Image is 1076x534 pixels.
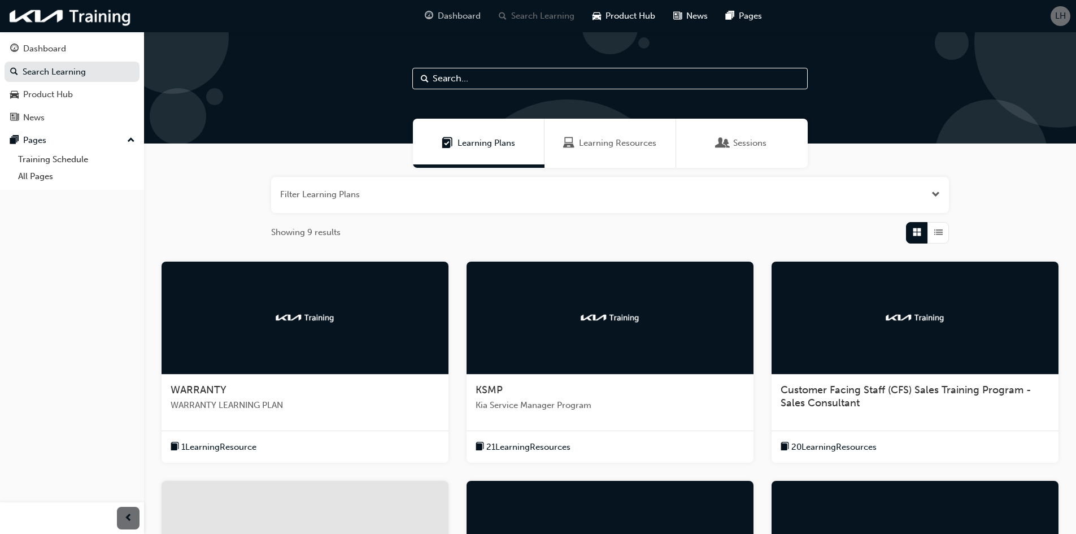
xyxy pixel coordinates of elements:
a: Training Schedule [14,151,140,168]
span: car-icon [10,90,19,100]
a: All Pages [14,168,140,185]
a: Learning PlansLearning Plans [413,119,544,168]
span: prev-icon [124,511,133,526]
a: news-iconNews [664,5,717,28]
a: kia-trainingKSMPKia Service Manager Programbook-icon21LearningResources [467,262,753,463]
span: WARRANTY LEARNING PLAN [171,399,439,412]
span: Showing 9 results [271,226,341,239]
div: Dashboard [23,42,66,55]
span: Search [421,72,429,85]
span: LH [1055,10,1066,23]
span: Sessions [717,137,729,150]
a: Product Hub [5,84,140,105]
button: book-icon20LearningResources [781,440,877,454]
a: car-iconProduct Hub [583,5,664,28]
span: Dashboard [438,10,481,23]
span: book-icon [781,440,789,454]
input: Search... [412,68,808,89]
button: DashboardSearch LearningProduct HubNews [5,36,140,130]
span: Learning Plans [442,137,453,150]
img: kia-training [6,5,136,28]
a: search-iconSearch Learning [490,5,583,28]
div: Pages [23,134,46,147]
span: pages-icon [726,9,734,23]
span: guage-icon [425,9,433,23]
span: Pages [739,10,762,23]
a: Learning ResourcesLearning Resources [544,119,676,168]
span: news-icon [10,113,19,123]
span: Learning Resources [579,137,656,150]
span: search-icon [10,67,18,77]
span: book-icon [476,440,484,454]
span: List [934,226,943,239]
span: pages-icon [10,136,19,146]
a: SessionsSessions [676,119,808,168]
div: Product Hub [23,88,73,101]
span: news-icon [673,9,682,23]
span: Search Learning [511,10,574,23]
img: kia-training [884,312,946,323]
button: Open the filter [931,188,940,201]
button: book-icon21LearningResources [476,440,570,454]
span: Kia Service Manager Program [476,399,744,412]
span: Learning Resources [563,137,574,150]
span: 20 Learning Resources [791,441,877,454]
span: book-icon [171,440,179,454]
button: LH [1051,6,1070,26]
span: Product Hub [605,10,655,23]
img: kia-training [579,312,641,323]
span: up-icon [127,133,135,148]
img: kia-training [274,312,336,323]
a: kia-trainingWARRANTYWARRANTY LEARNING PLANbook-icon1LearningResource [162,262,448,463]
a: News [5,107,140,128]
span: Sessions [733,137,766,150]
span: search-icon [499,9,507,23]
span: 21 Learning Resources [486,441,570,454]
button: Pages [5,130,140,151]
span: Customer Facing Staff (CFS) Sales Training Program - Sales Consultant [781,384,1031,410]
span: 1 Learning Resource [181,441,256,454]
a: Dashboard [5,38,140,59]
a: pages-iconPages [717,5,771,28]
span: Learning Plans [458,137,515,150]
a: Search Learning [5,62,140,83]
div: News [23,111,45,124]
span: Grid [913,226,921,239]
span: News [686,10,708,23]
span: guage-icon [10,44,19,54]
a: kia-trainingCustomer Facing Staff (CFS) Sales Training Program - Sales Consultantbook-icon20Learn... [772,262,1058,463]
a: guage-iconDashboard [416,5,490,28]
button: book-icon1LearningResource [171,440,256,454]
span: KSMP [476,384,503,396]
span: car-icon [593,9,601,23]
span: WARRANTY [171,384,226,396]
